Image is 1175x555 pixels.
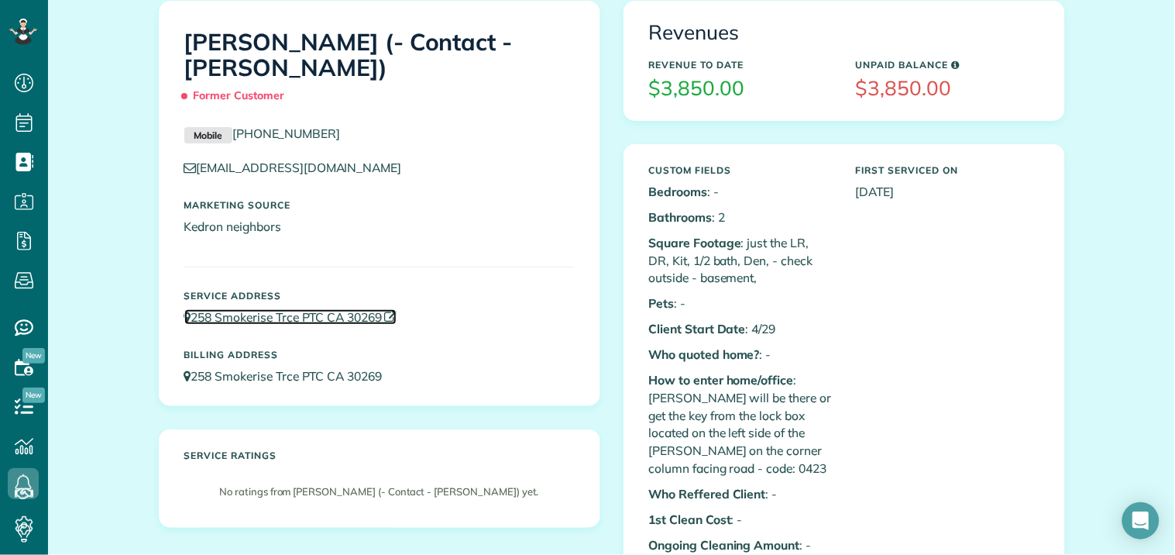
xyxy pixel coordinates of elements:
b: Who quoted home? [649,346,760,362]
h3: $3,850.00 [856,78,1039,100]
small: Mobile [184,127,232,144]
b: Ongoing Cleaning Amount [649,537,800,553]
a: [EMAIL_ADDRESS][DOMAIN_NAME] [184,160,417,175]
h3: $3,850.00 [649,78,833,100]
b: 1st Clean Cost [649,512,731,527]
h5: Unpaid Balance [856,60,1039,70]
span: Former Customer [184,82,291,109]
h3: Revenues [649,22,1039,44]
p: : - [649,295,833,312]
p: : just the LR, DR, Kit, 1/2 bath, Den, - check outside - basement, [649,234,833,288]
h5: Service Address [184,291,575,301]
p: No ratings from [PERSON_NAME] (- Contact - [PERSON_NAME]) yet. [192,484,567,499]
p: : [PERSON_NAME] will be there or get the key from the lock box located on the left side of the [P... [649,371,833,477]
div: Open Intercom Messenger [1122,502,1160,539]
b: Bathrooms [649,209,713,225]
p: : - [649,346,833,364]
span: New [22,348,45,364]
p: : 4/29 [649,320,833,338]
h1: [PERSON_NAME] (- Contact - [PERSON_NAME]) [184,29,575,109]
p: : - [649,511,833,529]
a: 258 Smokerise Trce PTC CA 30269 [184,368,397,384]
p: : - [649,536,833,554]
span: New [22,388,45,403]
h5: First Serviced On [856,165,1039,175]
h5: Billing Address [184,350,575,360]
p: Kedron neighbors [184,218,575,236]
b: Who Reffered Client [649,486,766,502]
h5: Custom Fields [649,165,833,175]
b: Client Start Date [649,321,746,336]
b: How to enter home/office [649,372,794,388]
b: Bedrooms [649,184,708,199]
p: : - [649,485,833,503]
p: : - [649,183,833,201]
i: Open in Google Maps [384,312,397,324]
p: [DATE] [856,183,1039,201]
h5: Service ratings [184,450,575,460]
b: Pets [649,295,675,311]
h5: Marketing Source [184,200,575,210]
b: Square Footage [649,235,741,250]
h5: Revenue to Date [649,60,833,70]
a: 258 Smokerise Trce PTC CA 30269 [184,309,397,325]
a: Mobile[PHONE_NUMBER] [184,126,341,141]
p: : 2 [649,209,833,226]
